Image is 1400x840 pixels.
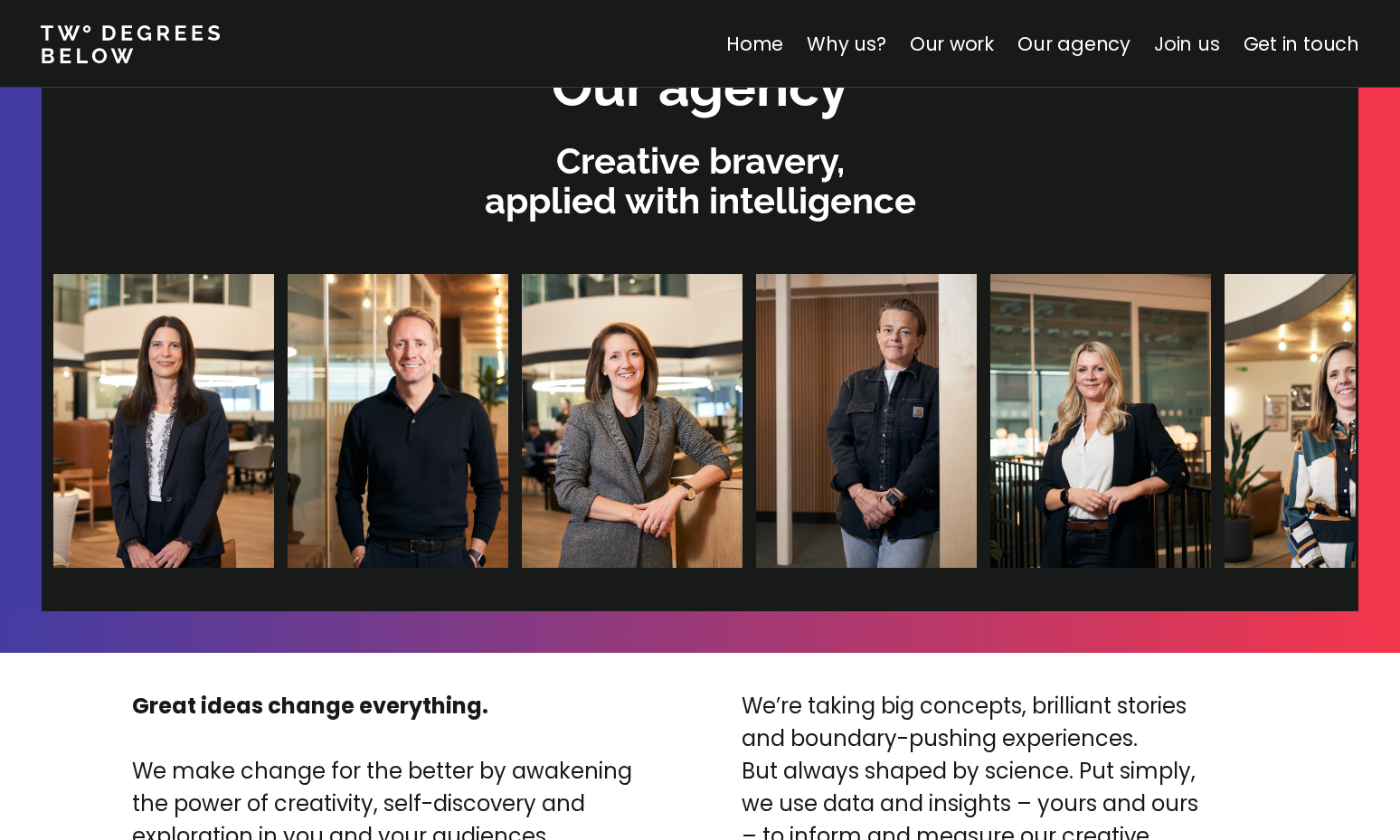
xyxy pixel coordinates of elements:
[280,274,501,568] img: James
[749,274,970,568] img: Dani
[1244,31,1359,57] a: Get in touch
[132,691,488,721] strong: Great ideas change everything.
[1154,31,1220,57] a: Join us
[51,141,1349,221] p: Creative bravery, applied with intelligence
[46,274,267,568] img: Clare
[515,274,735,568] img: Gemma
[1017,31,1130,57] a: Our agency
[807,31,886,57] a: Why us?
[910,31,994,57] a: Our work
[983,274,1204,568] img: Halina
[726,31,783,57] a: Home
